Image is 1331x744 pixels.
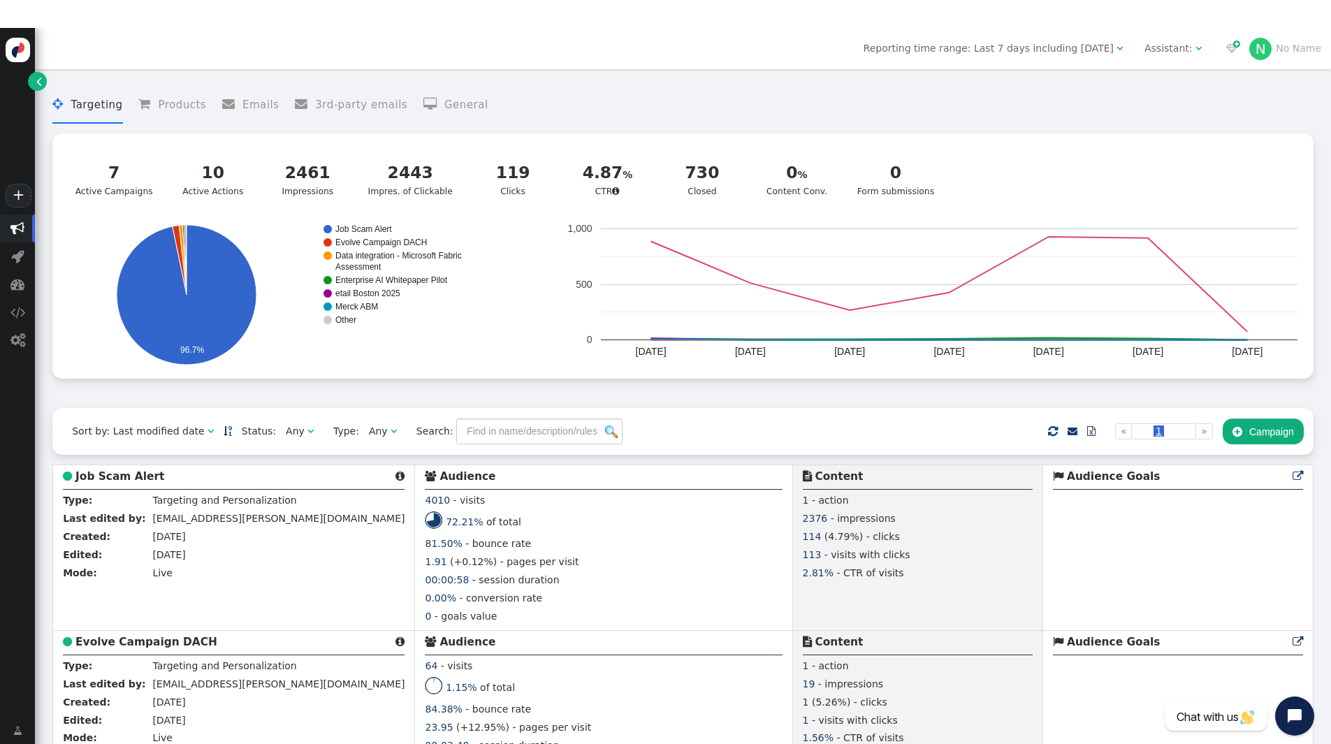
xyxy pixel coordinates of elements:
span: - pages per visit [513,722,592,733]
span:  [10,221,24,235]
text: 0 [587,334,592,345]
span:  [138,98,158,110]
text: [DATE] [834,346,865,357]
span:  [1195,43,1202,53]
img: icon_search.png [605,425,618,438]
span: - goals value [435,611,497,622]
b: Evolve Campaign DACH [75,636,217,648]
div: Any [286,424,305,439]
div: N [1249,38,1272,60]
span:  [295,98,315,110]
div: A chart. [559,225,1297,365]
a: NNo Name [1249,43,1321,54]
span: 1.56% [803,732,834,743]
span: 1 [803,495,809,506]
span: (+12.95%) [456,722,509,733]
span:  [1293,636,1303,647]
a:  [28,72,47,91]
b: Mode: [63,732,97,743]
span: 64 [425,660,437,671]
span:  [1087,426,1096,436]
li: 3rd-party emails [295,87,407,124]
text: Enterprise AI Whitepaper Pilot [335,275,448,285]
a:  [1068,425,1077,437]
span:  [307,426,314,436]
span: Targeting and Personalization [152,660,296,671]
span:  [36,74,42,89]
b: Edited: [63,549,102,560]
span: Search: [407,425,453,437]
a: « [1115,423,1133,439]
span: - impressions [831,513,896,524]
b: Audience Goals [1067,470,1161,483]
span: 19 [803,678,815,690]
span:  [395,471,405,481]
span:  [391,426,397,436]
span: [DATE] [152,696,185,708]
b: Audience Goals [1067,636,1161,648]
b: Created: [63,531,110,542]
span: 23.95 [425,722,453,733]
text: Job Scam Alert [335,224,392,234]
b: Last edited by: [63,513,145,524]
a:  [3,718,32,743]
span:  [1053,636,1063,647]
span: (4.79%) [824,531,863,542]
span:  [803,471,812,481]
div: Sort by: Last modified date [72,424,204,439]
span: 0.00% [425,592,456,604]
span: of total [480,681,515,692]
div: 0 [857,161,934,185]
span: [EMAIL_ADDRESS][PERSON_NAME][DOMAIN_NAME] [152,678,405,690]
a: 730Closed [659,152,745,207]
b: Last edited by: [63,678,145,690]
span:  [803,636,812,647]
span:  [208,426,214,436]
span: 1 [803,660,809,671]
span:  [423,98,444,110]
div: Form submissions [857,161,934,198]
li: Products [138,87,206,124]
text: Merck ABM [335,302,378,312]
span: Live [152,567,173,578]
span:  [612,187,620,196]
span:  [52,98,71,110]
span: [DATE] [152,549,185,560]
a:  [1293,636,1303,648]
div: 7 [75,161,153,185]
span:  [425,636,436,647]
span: 00:00:58 [425,574,469,585]
b: Edited: [63,715,102,726]
span: (5.26%) [812,696,850,708]
div: 0 [762,161,831,185]
b: Content [815,636,863,648]
span:  [222,98,242,110]
a: 7Active Campaigns [66,152,161,207]
a: 10Active Actions [170,152,256,207]
b: Mode: [63,567,97,578]
text: [DATE] [933,346,964,357]
span: 1 [803,715,809,726]
text: Data integration - Microsoft Fabric [335,251,462,261]
img: logo-icon.svg [6,38,30,62]
span: 4010 [425,495,450,506]
a: 2443Impres. of Clickable [359,152,461,207]
text: [DATE] [1133,346,1163,357]
text: [DATE] [735,346,766,357]
div: Impres. of Clickable [368,161,453,198]
span: Live [152,732,173,743]
div: CTR [573,161,642,198]
span: of total [486,516,521,527]
text: 1,000 [567,223,592,234]
span: 1.91 [425,556,446,567]
span: Sorted in descending order [224,426,232,436]
span:  [63,471,72,481]
b: Job Scam Alert [75,470,164,483]
b: Type: [63,495,92,506]
span:  [1053,471,1063,481]
input: Find in name/description/rules [456,418,623,444]
span: - impressions [818,678,883,690]
div: 119 [479,161,548,185]
li: Emails [222,87,279,124]
span:  [1233,24,1240,65]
